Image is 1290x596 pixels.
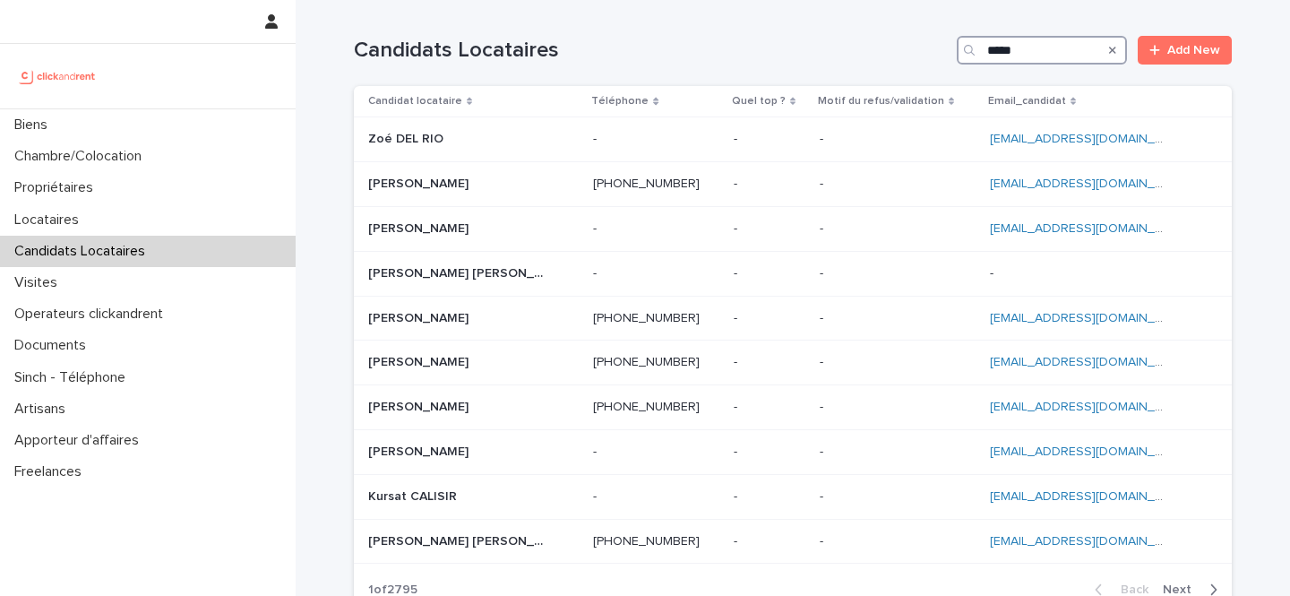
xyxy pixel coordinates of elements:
p: Chambre/Colocation [7,148,156,165]
span: Add New [1167,44,1220,56]
p: - [734,307,741,326]
input: Search [957,36,1127,65]
p: - [820,263,827,281]
a: [EMAIL_ADDRESS][DOMAIN_NAME] [990,535,1192,548]
a: [EMAIL_ADDRESS][DOMAIN_NAME] [990,401,1192,413]
ringoverc2c-number-84e06f14122c: [PHONE_NUMBER] [593,401,700,413]
tr: [PERSON_NAME][PERSON_NAME] [PHONE_NUMBER] -- -- [EMAIL_ADDRESS][DOMAIN_NAME] [354,296,1232,341]
ringoverc2c-84e06f14122c: Call with Ringover [593,177,700,190]
ringoverc2c-84e06f14122c: Call with Ringover [593,312,700,324]
p: - [820,351,827,370]
a: [EMAIL_ADDRESS][DOMAIN_NAME] [990,312,1192,324]
p: Artisans [7,401,80,418]
p: Apporteur d'affaires [7,432,153,449]
p: - [734,486,741,505]
p: - [820,396,827,415]
p: [PERSON_NAME] [PERSON_NAME] [368,531,551,549]
tr: [PERSON_NAME][PERSON_NAME] -- -- -- [EMAIL_ADDRESS][DOMAIN_NAME] [354,429,1232,474]
p: - [593,441,600,460]
ringoverc2c-84e06f14122c: Call with Ringover [593,401,700,413]
a: [EMAIL_ADDRESS][DOMAIN_NAME] [990,490,1192,503]
p: - [593,218,600,237]
ringoverc2c-number-84e06f14122c: [PHONE_NUMBER] [593,177,700,190]
a: [EMAIL_ADDRESS][DOMAIN_NAME] [990,445,1192,458]
a: [EMAIL_ADDRESS][DOMAIN_NAME] [990,133,1192,145]
p: [PERSON_NAME] [368,351,472,370]
p: - [820,307,827,326]
a: [EMAIL_ADDRESS][DOMAIN_NAME] [990,222,1192,235]
tr: [PERSON_NAME][PERSON_NAME] [PHONE_NUMBER] -- -- [EMAIL_ADDRESS][DOMAIN_NAME] [354,162,1232,207]
p: Documents [7,337,100,354]
p: Freelances [7,463,96,480]
img: UCB0brd3T0yccxBKYDjQ [14,58,101,94]
p: Candidat locataire [368,91,462,111]
p: - [990,263,997,281]
p: - [820,441,827,460]
p: Candidats Locataires [7,243,159,260]
h1: Candidats Locataires [354,38,950,64]
tr: Zoé DEL RIOZoé DEL RIO -- -- -- [EMAIL_ADDRESS][DOMAIN_NAME] [354,117,1232,162]
ringoverc2c-number-84e06f14122c: [PHONE_NUMBER] [593,312,700,324]
ringoverc2c-number-84e06f14122c: [PHONE_NUMBER] [593,356,700,368]
p: Kursat CALISIR [368,486,460,505]
p: - [734,531,741,549]
p: - [593,263,600,281]
span: Back [1110,583,1148,596]
tr: [PERSON_NAME] [PERSON_NAME][PERSON_NAME] [PERSON_NAME] -- -- -- -- [354,251,1232,296]
a: [EMAIL_ADDRESS][DOMAIN_NAME] [990,177,1192,190]
p: - [820,173,827,192]
p: Téléphone [591,91,649,111]
tr: [PERSON_NAME] [PERSON_NAME][PERSON_NAME] [PERSON_NAME] [PHONE_NUMBER] -- -- [EMAIL_ADDRESS][DOMAI... [354,519,1232,564]
a: [EMAIL_ADDRESS][DOMAIN_NAME] [990,356,1192,368]
p: - [734,218,741,237]
p: Motif du refus/validation [818,91,944,111]
p: [PERSON_NAME] [368,218,472,237]
p: Locataires [7,212,93,229]
p: - [734,128,741,147]
p: - [734,396,741,415]
tr: [PERSON_NAME][PERSON_NAME] [PHONE_NUMBER] -- -- [EMAIL_ADDRESS][DOMAIN_NAME] [354,341,1232,385]
ringoverc2c-84e06f14122c: Call with Ringover [593,535,700,548]
p: [PERSON_NAME] [368,441,472,460]
p: - [734,173,741,192]
p: Visites [7,274,72,291]
ringoverc2c-number-84e06f14122c: [PHONE_NUMBER] [593,535,700,548]
p: Sinch - Téléphone [7,369,140,386]
p: Email_candidat [988,91,1066,111]
p: Quel top ? [732,91,786,111]
tr: [PERSON_NAME][PERSON_NAME] -- -- -- [EMAIL_ADDRESS][DOMAIN_NAME] [354,206,1232,251]
p: [PERSON_NAME] [368,173,472,192]
p: [PERSON_NAME] [368,396,472,415]
span: Next [1163,583,1202,596]
p: - [820,486,827,505]
ringoverc2c-84e06f14122c: Call with Ringover [593,356,700,368]
p: Operateurs clickandrent [7,306,177,323]
p: Biens [7,117,62,134]
p: [PERSON_NAME] [368,307,472,326]
p: - [593,128,600,147]
p: - [734,263,741,281]
p: [PERSON_NAME] [PERSON_NAME] [368,263,551,281]
p: - [820,218,827,237]
tr: [PERSON_NAME][PERSON_NAME] [PHONE_NUMBER] -- -- [EMAIL_ADDRESS][DOMAIN_NAME] [354,385,1232,430]
p: - [593,486,600,505]
p: - [734,351,741,370]
tr: Kursat CALISIRKursat CALISIR -- -- -- [EMAIL_ADDRESS][DOMAIN_NAME] [354,474,1232,519]
a: Add New [1138,36,1232,65]
p: - [820,531,827,549]
p: Zoé DEL RIO [368,128,447,147]
p: - [820,128,827,147]
p: - [734,441,741,460]
p: Propriétaires [7,179,107,196]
